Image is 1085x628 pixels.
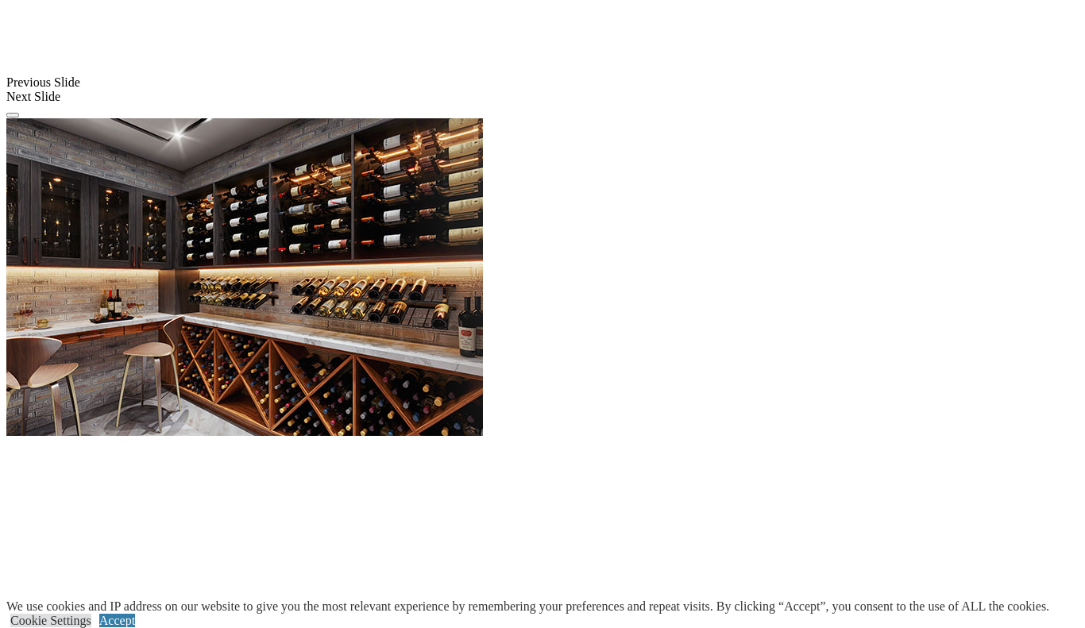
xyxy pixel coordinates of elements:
div: Next Slide [6,90,1079,104]
button: Click here to pause slide show [6,113,19,118]
a: Cookie Settings [10,614,91,627]
div: We use cookies and IP address on our website to give you the most relevant experience by remember... [6,599,1049,614]
img: Banner for mobile view [6,118,483,436]
div: Previous Slide [6,75,1079,90]
a: Accept [99,614,135,627]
